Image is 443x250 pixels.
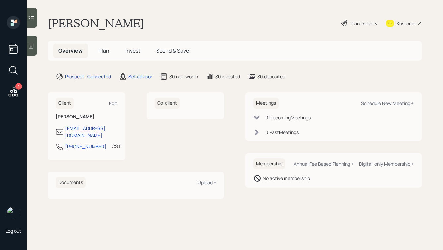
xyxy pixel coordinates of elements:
[109,100,117,106] div: Edit
[56,114,117,120] h6: [PERSON_NAME]
[56,98,74,109] h6: Client
[15,83,22,90] div: 1
[361,100,414,106] div: Schedule New Meeting +
[263,175,310,182] div: No active membership
[156,47,189,54] span: Spend & Save
[125,47,140,54] span: Invest
[351,20,377,27] div: Plan Delivery
[294,161,354,167] div: Annual Fee Based Planning +
[65,143,106,150] div: [PHONE_NUMBER]
[48,16,144,30] h1: [PERSON_NAME]
[253,158,285,169] h6: Membership
[265,114,311,121] div: 0 Upcoming Meeting s
[265,129,299,136] div: 0 Past Meeting s
[253,98,279,109] h6: Meetings
[98,47,109,54] span: Plan
[65,125,117,139] div: [EMAIL_ADDRESS][DOMAIN_NAME]
[169,73,198,80] div: $0 net-worth
[58,47,83,54] span: Overview
[7,207,20,220] img: hunter_neumayer.jpg
[359,161,414,167] div: Digital-only Membership +
[215,73,240,80] div: $0 invested
[397,20,417,27] div: Kustomer
[128,73,152,80] div: Set advisor
[257,73,285,80] div: $0 deposited
[198,179,216,186] div: Upload +
[65,73,111,80] div: Prospect · Connected
[112,143,121,150] div: CST
[155,98,180,109] h6: Co-client
[5,228,21,234] div: Log out
[56,177,86,188] h6: Documents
